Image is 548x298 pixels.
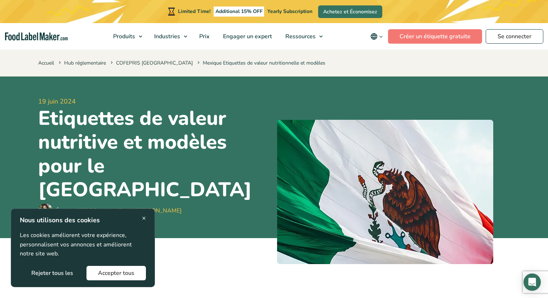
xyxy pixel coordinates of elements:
span: Industries [152,32,181,40]
span: Engager un expert [221,32,273,40]
div: Écrit par [55,206,182,215]
a: Se connecter [486,29,543,44]
div: Open Intercom Messenger [524,273,541,291]
p: Les cookies améliorent votre expérience, personnalisent vos annonces et améliorent notre site web. [20,231,146,259]
a: Achetez et Économisez [318,5,382,18]
a: COFEPRIS [GEOGRAPHIC_DATA] [116,60,193,66]
span: Produits [111,32,136,40]
a: Industries [148,23,191,50]
a: Produits [107,23,146,50]
button: Accepter tous [86,266,146,280]
a: Hub réglementaire [64,60,106,66]
span: Limited Time! [178,8,210,15]
a: Accueil [38,60,54,66]
a: Engager un expert [217,23,277,50]
span: Additional 15% OFF [214,6,264,17]
strong: Nous utilisons des cookies [20,216,100,224]
span: × [142,213,146,223]
span: Yearly Subscription [267,8,312,15]
button: Rejeter tous les [20,266,85,280]
a: Ressources [279,23,326,50]
span: Ressources [283,32,316,40]
span: Mexique Etiquettes de valeur nutritionnelle et modèles [196,60,325,66]
span: Prix [197,32,210,40]
img: Maria Abi Hanna - Étiquetage alimentaire [38,203,53,218]
a: Créer un étiquette gratuite [388,29,482,44]
h1: Etiquettes de valeur nutritive et modèles pour le [GEOGRAPHIC_DATA] [38,106,271,202]
a: [PERSON_NAME] Abi [PERSON_NAME] [77,207,182,215]
a: Prix [193,23,215,50]
span: 19 juin 2024 [38,97,271,106]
